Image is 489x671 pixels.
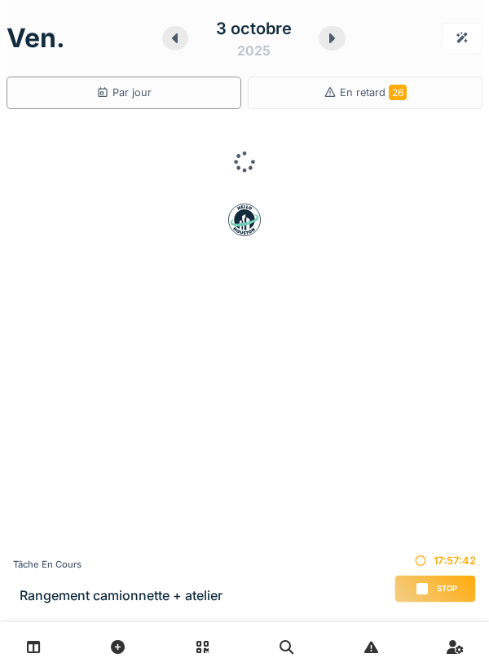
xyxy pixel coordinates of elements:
[96,85,152,100] div: Par jour
[394,553,476,568] div: 17:57:42
[7,23,65,54] h1: ven.
[228,204,261,236] img: badge-BVDL4wpA.svg
[437,583,457,594] span: Stop
[20,588,222,603] h3: Rangement camionnette + atelier
[216,16,292,41] div: 3 octobre
[389,85,407,100] span: 26
[340,86,407,99] span: En retard
[13,558,222,572] div: Tâche en cours
[237,41,271,60] div: 2025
